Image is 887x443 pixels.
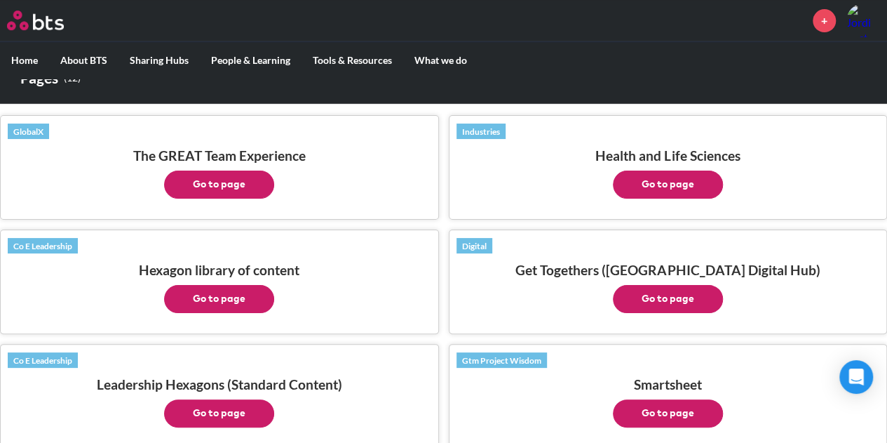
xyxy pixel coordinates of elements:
a: Go home [7,11,90,30]
button: Go to page [164,171,274,199]
h3: Hexagon library of content [8,262,431,313]
h3: Health and Life Sciences [456,147,880,199]
button: Go to page [613,399,723,428]
label: About BTS [49,42,119,79]
button: Go to page [613,171,723,199]
a: Digital [456,238,492,253]
label: Tools & Resources [302,42,403,79]
h3: Smartsheet [456,376,880,428]
label: People & Learning [200,42,302,79]
img: BTS Logo [7,11,64,30]
h3: The GREAT Team Experience [8,147,431,199]
button: Go to page [613,285,723,313]
img: Jordi Bastus Ramirez [846,4,880,37]
label: What we do [403,42,478,79]
a: Profile [846,4,880,37]
h3: Get Togethers ([GEOGRAPHIC_DATA] Digital Hub) [456,262,880,313]
a: Co E Leadership [8,352,78,368]
a: Co E Leadership [8,238,78,253]
button: Go to page [164,399,274,428]
div: Open Intercom Messenger [839,360,873,394]
a: Gtm Project Wisdom [456,352,547,368]
a: + [813,9,836,32]
h3: Leadership Hexagons (Standard Content) [8,376,431,428]
a: GlobalX [8,124,49,139]
a: Industries [456,124,506,139]
button: Go to page [164,285,274,313]
label: Sharing Hubs [119,42,200,79]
